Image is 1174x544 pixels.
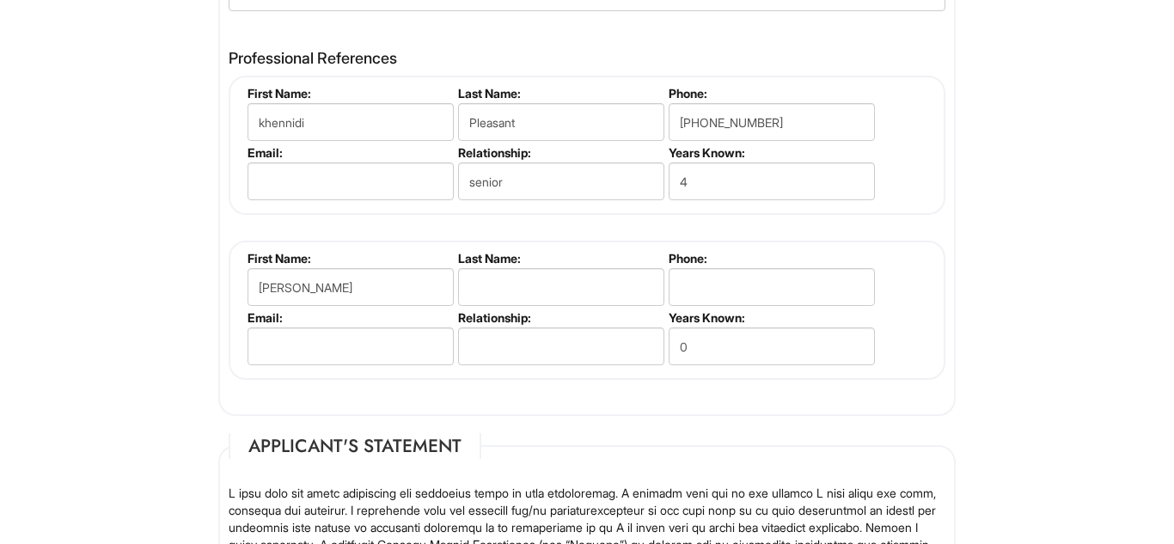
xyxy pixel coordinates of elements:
label: First Name: [248,86,451,101]
label: Relationship: [458,145,662,160]
label: Years Known: [669,145,872,160]
label: Relationship: [458,310,662,325]
label: Phone: [669,86,872,101]
legend: Applicant's Statement [229,433,481,459]
label: Phone: [669,251,872,266]
label: Years Known: [669,310,872,325]
h4: Professional References [229,50,945,67]
label: Email: [248,310,451,325]
label: Email: [248,145,451,160]
label: Last Name: [458,251,662,266]
label: First Name: [248,251,451,266]
label: Last Name: [458,86,662,101]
